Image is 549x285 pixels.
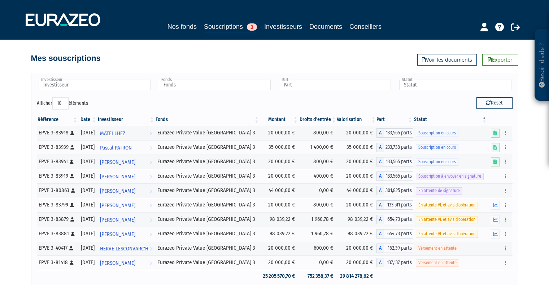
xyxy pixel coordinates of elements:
td: 20 000,00 € [260,169,299,183]
a: Pascal PATRON [97,140,155,155]
span: [PERSON_NAME] [100,199,135,212]
td: 20 000,00 € [337,169,376,183]
i: [Français] Personne physique [69,246,73,250]
i: [Français] Personne physique [71,232,75,236]
td: 20 000,00 € [337,255,376,270]
td: 44 000,00 € [337,183,376,198]
div: A - Eurazeo Private Value Europe 3 [376,172,413,181]
td: 0,00 € [299,255,337,270]
td: 20 000,00 € [260,126,299,140]
span: Souscription à envoyer en signature [416,173,484,180]
td: 800,00 € [299,126,337,140]
i: Voir l'investisseur [149,199,152,212]
span: Souscription en cours [416,159,458,165]
span: 233,738 parts [384,143,413,152]
div: [DATE] [81,172,95,180]
td: 35 000,00 € [260,140,299,155]
a: MATEI LHEZ [97,126,155,140]
span: Souscription en cours [416,144,458,151]
i: [Français] Personne physique [70,160,74,164]
span: Versement en attente [416,245,459,252]
i: [Français] Personne physique [70,131,74,135]
span: A [376,186,384,195]
td: 1 960,78 € [299,227,337,241]
select: Afficheréléments [52,97,69,110]
div: EPVE 3-83939 [39,143,76,151]
div: A - Eurazeo Private Value Europe 3 [376,128,413,138]
i: [Français] Personne physique [71,188,75,193]
span: A [376,157,384,166]
span: 654,73 parts [384,229,413,239]
span: A [376,172,384,181]
span: 654,73 parts [384,215,413,224]
div: EPVE 3-83881 [39,230,76,237]
span: 133,565 parts [384,172,413,181]
td: 600,00 € [299,241,337,255]
a: [PERSON_NAME] [97,169,155,183]
a: [PERSON_NAME] [97,155,155,169]
div: Eurazeo Private Value [GEOGRAPHIC_DATA] 3 [157,129,257,137]
div: [DATE] [81,158,95,165]
a: HERVE LESCONVARC'H [97,241,155,255]
td: 20 000,00 € [260,241,299,255]
div: EPVE 3-83918 [39,129,76,137]
i: Voir l'investisseur [149,257,152,270]
a: Conseillers [349,22,382,32]
th: Référence : activer pour trier la colonne par ordre croissant [37,113,78,126]
a: Investisseurs [264,22,302,32]
a: [PERSON_NAME] [97,198,155,212]
span: 133,565 parts [384,128,413,138]
th: Date: activer pour trier la colonne par ordre croissant [78,113,97,126]
td: 20 000,00 € [260,155,299,169]
span: Versement en attente [416,259,459,266]
i: Voir l'investisseur [149,213,152,227]
span: A [376,200,384,210]
td: 98 039,22 € [337,212,376,227]
button: Reset [476,97,513,109]
th: Droits d'entrée: activer pour trier la colonne par ordre croissant [299,113,337,126]
div: Eurazeo Private Value [GEOGRAPHIC_DATA] 3 [157,215,257,223]
span: [PERSON_NAME] [100,170,135,183]
td: 752 358,37 € [299,270,337,282]
i: [Français] Personne physique [70,217,74,222]
td: 20 000,00 € [337,198,376,212]
span: A [376,244,384,253]
span: En attente VL et avis d'opération [416,202,478,209]
div: A - Eurazeo Private Value Europe 3 [376,200,413,210]
th: Valorisation: activer pour trier la colonne par ordre croissant [337,113,376,126]
td: 0,00 € [299,183,337,198]
span: 162,39 parts [384,244,413,253]
div: Eurazeo Private Value [GEOGRAPHIC_DATA] 3 [157,230,257,237]
div: [DATE] [81,129,95,137]
td: 98 039,22 € [260,212,299,227]
div: Eurazeo Private Value [GEOGRAPHIC_DATA] 3 [157,158,257,165]
div: EPVE 3-80863 [39,187,76,194]
div: EPVE 3-83919 [39,172,76,180]
span: [PERSON_NAME] [100,228,135,241]
th: Part: activer pour trier la colonne par ordre croissant [376,113,413,126]
td: 400,00 € [299,169,337,183]
img: 1732889491-logotype_eurazeo_blanc_rvb.png [26,13,100,26]
span: 3 [247,23,257,31]
td: 29 814 278,62 € [337,270,376,282]
p: Besoin d'aide ? [538,33,546,98]
th: Investisseur: activer pour trier la colonne par ordre croissant [97,113,155,126]
i: [Français] Personne physique [70,145,74,150]
div: A - Eurazeo Private Value Europe 3 [376,229,413,239]
span: A [376,128,384,138]
a: Exporter [482,54,518,66]
td: 1 960,78 € [299,212,337,227]
span: [PERSON_NAME] [100,156,135,169]
span: A [376,229,384,239]
div: [DATE] [81,244,95,252]
span: 137,137 parts [384,258,413,267]
a: Voir les documents [417,54,477,66]
i: [Français] Personne physique [70,203,74,207]
th: Fonds: activer pour trier la colonne par ordre croissant [155,113,260,126]
div: Eurazeo Private Value [GEOGRAPHIC_DATA] 3 [157,172,257,180]
i: Voir l'investisseur [149,242,152,255]
span: A [376,258,384,267]
a: [PERSON_NAME] [97,255,155,270]
div: Eurazeo Private Value [GEOGRAPHIC_DATA] 3 [157,201,257,209]
div: A - Eurazeo Private Value Europe 3 [376,157,413,166]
